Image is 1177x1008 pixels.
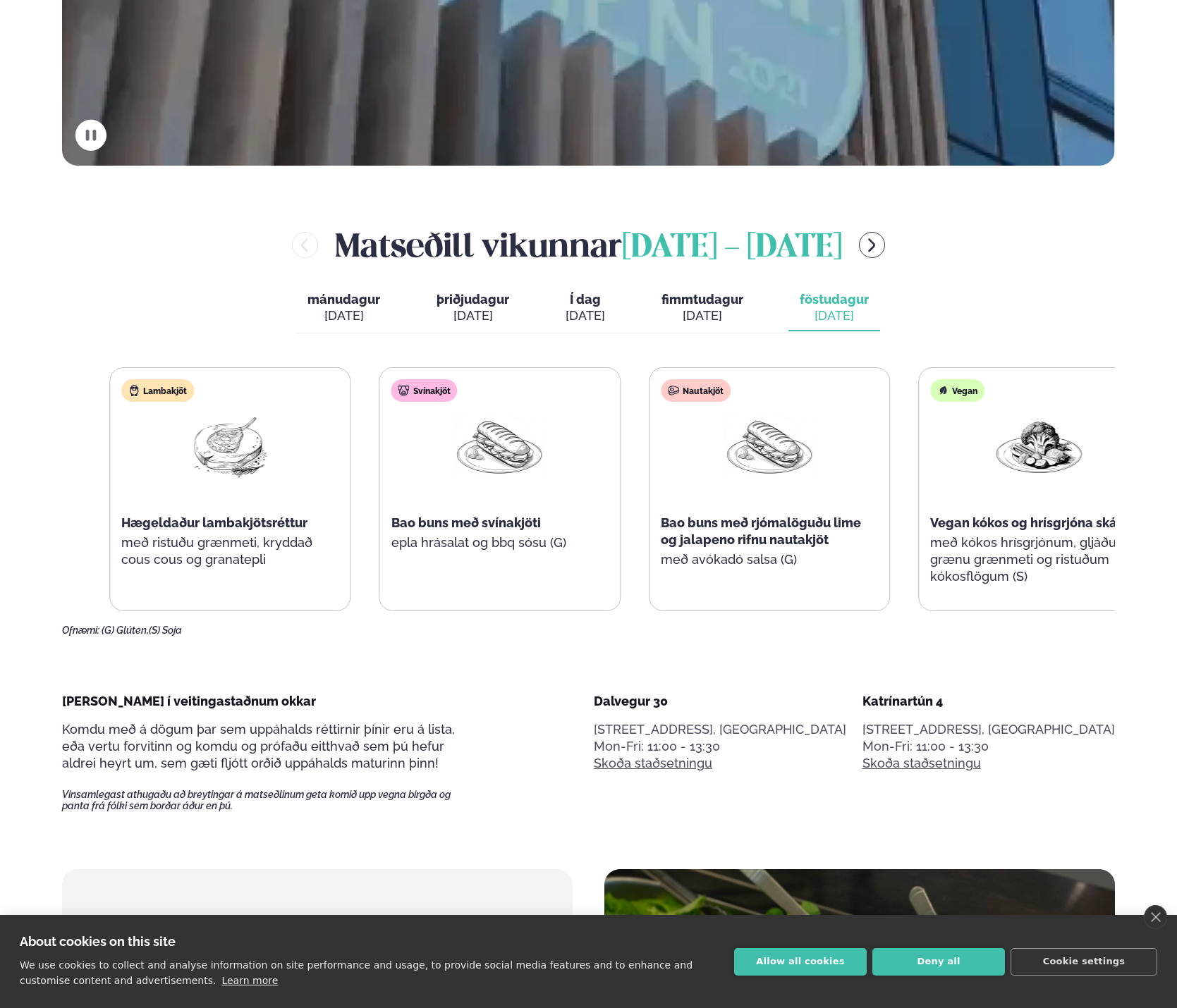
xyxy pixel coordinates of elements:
div: [DATE] [566,307,605,324]
p: með kókos hrísgrjónum, gljáðu tofu, grænu grænmeti og ristuðum kókosflögum (S) [930,534,1147,585]
a: Skoða staðsetningu [594,755,712,772]
h2: fyrir fyrirtæki [107,914,527,993]
p: [STREET_ADDRESS], [GEOGRAPHIC_DATA] [862,721,1115,738]
button: föstudagur [DATE] [788,285,880,332]
button: Deny all [872,948,1005,976]
div: Mon-Fri: 11:00 - 13:30 [594,738,846,755]
p: epla hrásalat og bbq sósu (G) [391,534,609,551]
img: pork.svg [398,385,410,396]
p: með ristuðu grænmeti, kryddað cous cous og granatepli [121,534,339,568]
a: Learn more [221,975,278,986]
span: [PERSON_NAME] í veitingastaðnum okkar [62,694,316,708]
div: [DATE] [800,307,869,324]
button: Í dag [DATE] [554,285,616,332]
span: föstudagur [800,292,869,307]
img: Panini.png [455,413,545,479]
button: mánudagur [DATE] [296,285,391,332]
span: Bao buns með rjómalöguðu lime og jalapeno rifnu nautakjöt [661,515,861,547]
div: Mon-Fri: 11:00 - 13:30 [862,738,1115,755]
span: (S) Soja [149,625,182,636]
span: Vinsamlegast athugaðu að breytingar á matseðlinum geta komið upp vegna birgða og panta frá fólki ... [62,789,475,811]
span: Hægeldaður lambakjötsréttur [121,515,307,530]
button: Allow all cookies [734,948,867,976]
span: þriðjudagur [437,292,509,307]
p: með avókadó salsa (G) [661,551,878,568]
span: [DATE] - [DATE] [622,233,842,264]
button: fimmtudagur [DATE] [650,285,755,332]
span: Komdu með á dögum þar sem uppáhalds réttirnir þínir eru á lista, eða vertu forvitinn og komdu og ... [62,722,455,770]
a: close [1144,905,1167,929]
img: Vegan.svg [937,385,949,396]
p: We use cookies to collect and analyse information on site performance and usage, to provide socia... [20,959,693,986]
span: Ofnæmi: [62,625,99,636]
span: Vegan kókos og hrísgrjóna skál [930,515,1121,530]
div: Lambakjöt [121,379,194,402]
a: Skoða staðsetningu [862,755,981,772]
p: [STREET_ADDRESS], [GEOGRAPHIC_DATA] [594,721,846,738]
div: [DATE] [307,307,380,324]
div: Vegan [930,379,984,402]
span: mánudagur [307,292,380,307]
span: Bao buns með svínakjöti [391,515,541,530]
span: (G) Glúten, [102,625,149,636]
div: Dalvegur 30 [594,693,846,710]
img: Lamb.svg [128,385,140,396]
button: menu-btn-right [859,232,885,258]
button: Cookie settings [1011,948,1157,976]
div: Nautakjöt [661,379,731,402]
img: beef.svg [668,385,679,396]
div: [DATE] [437,307,509,324]
span: Í dag [566,291,605,308]
div: Katrínartún 4 [862,693,1115,710]
div: [DATE] [661,307,743,324]
img: Vegan.png [994,413,1084,479]
strong: About cookies on this site [20,934,176,949]
span: fimmtudagur [661,292,743,307]
div: Svínakjöt [391,379,458,402]
h2: Matseðill vikunnar [335,222,842,268]
img: Lamb-Meat.png [185,413,275,479]
button: menu-btn-left [292,232,318,258]
img: Panini.png [724,413,815,479]
button: þriðjudagur [DATE] [425,285,520,332]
